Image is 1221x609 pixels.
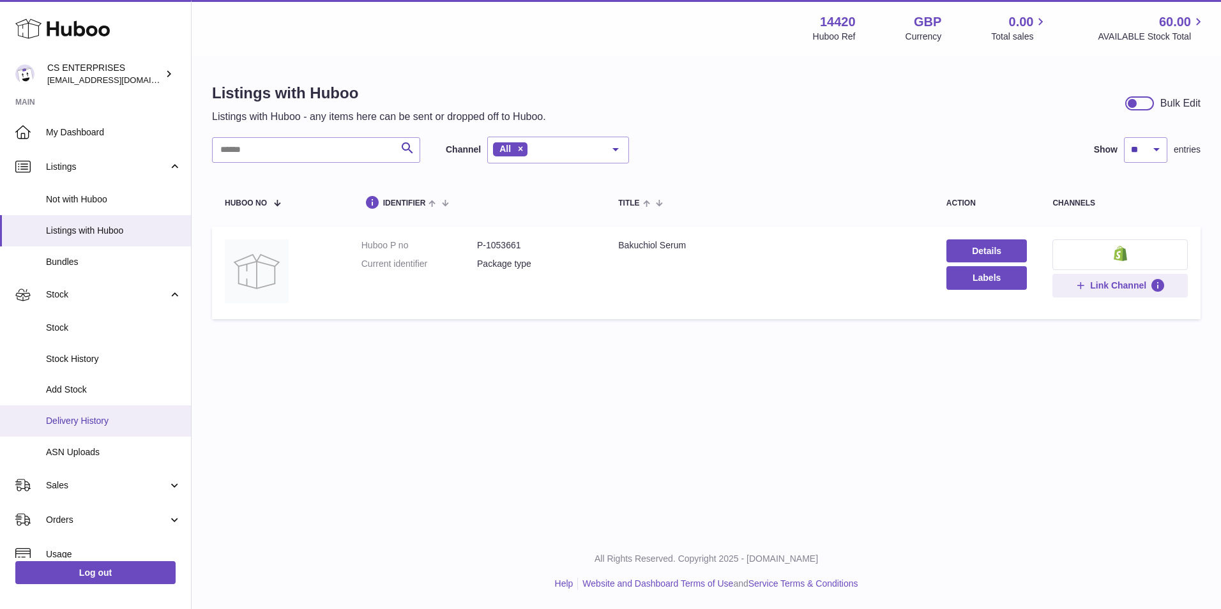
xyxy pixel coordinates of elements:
strong: 14420 [820,13,856,31]
span: Bundles [46,256,181,268]
a: Details [946,239,1028,262]
a: Service Terms & Conditions [748,578,858,589]
label: Show [1094,144,1118,156]
a: Website and Dashboard Terms of Use [582,578,733,589]
dd: Package type [477,258,593,270]
dt: Huboo P no [361,239,477,252]
img: Bakuchiol Serum [225,239,289,303]
span: Stock [46,289,168,301]
a: Log out [15,561,176,584]
span: Total sales [991,31,1048,43]
span: Huboo no [225,199,267,207]
div: Bakuchiol Serum [618,239,921,252]
a: Help [555,578,573,589]
span: ASN Uploads [46,446,181,458]
span: entries [1174,144,1201,156]
span: title [618,199,639,207]
a: 0.00 Total sales [991,13,1048,43]
span: Stock [46,322,181,334]
span: Sales [46,479,168,492]
div: CS ENTERPRISES [47,62,162,86]
div: Huboo Ref [813,31,856,43]
strong: GBP [914,13,941,31]
button: Labels [946,266,1028,289]
span: [EMAIL_ADDRESS][DOMAIN_NAME] [47,75,188,85]
span: Usage [46,548,181,560]
span: All [499,144,511,154]
span: Orders [46,514,168,526]
div: Bulk Edit [1160,96,1201,110]
button: Link Channel [1052,274,1188,297]
a: 60.00 AVAILABLE Stock Total [1098,13,1206,43]
span: 60.00 [1159,13,1191,31]
p: Listings with Huboo - any items here can be sent or dropped off to Huboo. [212,110,546,124]
div: action [946,199,1028,207]
span: Listings with Huboo [46,225,181,237]
div: channels [1052,199,1188,207]
dt: Current identifier [361,258,477,270]
span: Not with Huboo [46,193,181,206]
span: Link Channel [1090,280,1146,291]
span: My Dashboard [46,126,181,139]
span: Listings [46,161,168,173]
h1: Listings with Huboo [212,83,546,103]
div: Currency [906,31,942,43]
li: and [578,578,858,590]
span: identifier [383,199,426,207]
p: All Rights Reserved. Copyright 2025 - [DOMAIN_NAME] [202,553,1211,565]
span: Add Stock [46,384,181,396]
span: 0.00 [1009,13,1034,31]
span: Delivery History [46,415,181,427]
label: Channel [446,144,481,156]
img: internalAdmin-14420@internal.huboo.com [15,64,34,84]
span: AVAILABLE Stock Total [1098,31,1206,43]
img: shopify-small.png [1114,246,1127,261]
span: Stock History [46,353,181,365]
dd: P-1053661 [477,239,593,252]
